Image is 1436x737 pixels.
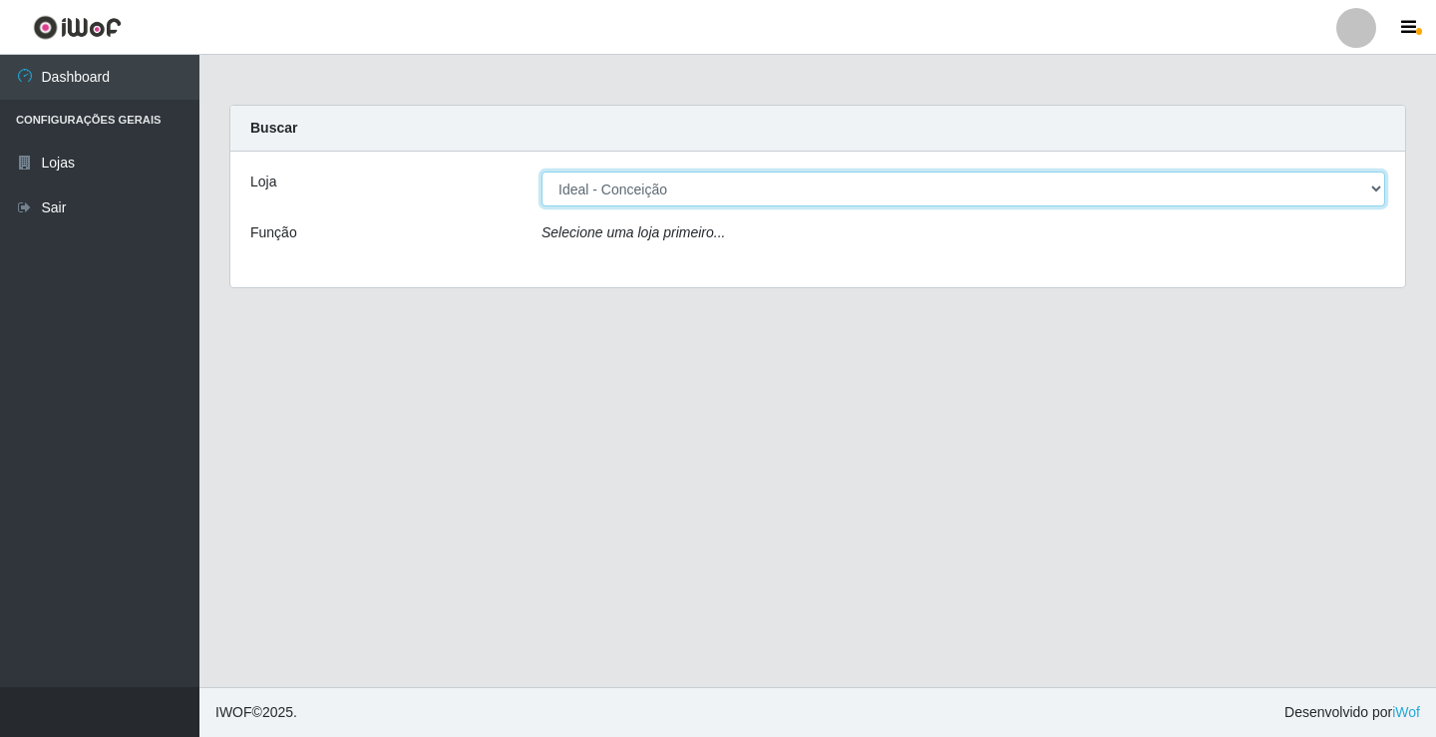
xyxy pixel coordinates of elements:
[541,224,725,240] i: Selecione uma loja primeiro...
[215,702,297,723] span: © 2025 .
[250,222,297,243] label: Função
[215,704,252,720] span: IWOF
[1284,702,1420,723] span: Desenvolvido por
[250,172,276,192] label: Loja
[250,120,297,136] strong: Buscar
[33,15,122,40] img: CoreUI Logo
[1392,704,1420,720] a: iWof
